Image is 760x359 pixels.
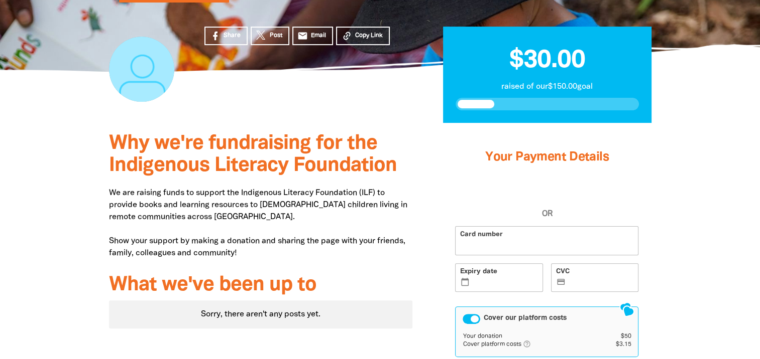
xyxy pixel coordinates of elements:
i: credit_card [556,278,566,287]
iframe: Secure CVC input frame [568,279,634,287]
span: Share [224,31,241,40]
span: Why we're fundraising for the Indigenous Literacy Foundation [109,134,397,175]
span: OR [455,208,638,220]
td: $3.15 [600,340,631,349]
h3: Your Payment Details [455,137,638,177]
h3: What we've been up to [109,274,413,296]
iframe: PayPal-paypal [455,186,638,208]
a: Share [204,27,248,45]
td: $50 [600,332,631,340]
iframe: Secure expiration date input frame [472,279,538,287]
p: We are raising funds to support the Indigenous Literacy Foundation (ILF) to provide books and lea... [109,187,413,259]
button: Cover our platform costs [463,314,480,324]
i: help_outlined [522,340,538,348]
button: Copy Link [336,27,390,45]
div: Sorry, there aren't any posts yet. [109,300,413,328]
div: Paginated content [109,300,413,328]
i: calendar_today [461,278,470,287]
span: Post [270,31,282,40]
a: emailEmail [292,27,334,45]
a: Post [251,27,289,45]
td: Your donation [463,332,600,340]
iframe: Secure card number input frame [472,242,633,250]
span: Email [311,31,326,40]
i: email [297,31,308,41]
span: $30.00 [509,49,585,72]
p: raised of our $150.00 goal [456,81,639,93]
span: Copy Link [355,31,383,40]
td: Cover platform costs [463,340,600,349]
img: MasterCard [460,243,469,249]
